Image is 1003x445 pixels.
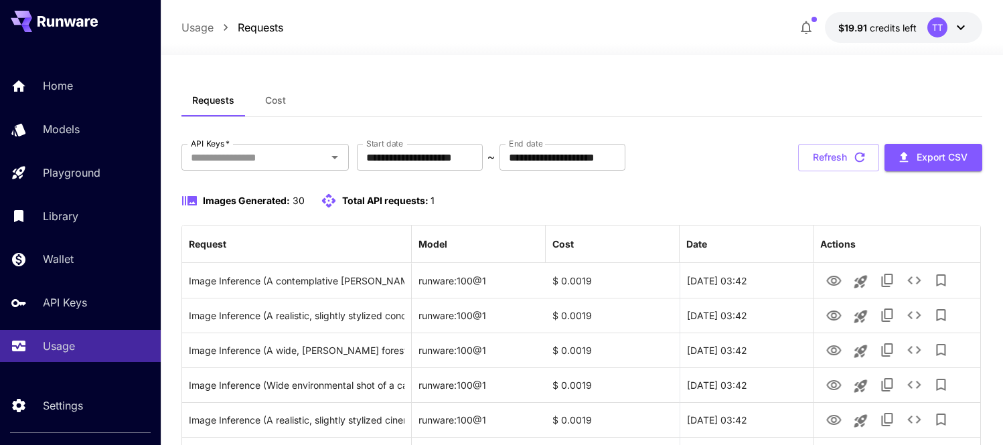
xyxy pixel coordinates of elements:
button: View Image [820,371,847,398]
div: $ 0.0019 [546,263,680,298]
span: credits left [870,22,917,33]
button: View Image [820,336,847,363]
button: View Image [820,266,847,294]
button: Copy TaskUUID [874,267,901,294]
span: Total API requests: [342,195,429,206]
button: Copy TaskUUID [874,371,901,398]
span: Requests [192,94,234,106]
div: runware:100@1 [412,333,546,367]
span: 1 [431,195,435,206]
button: Launch in playground [847,408,874,434]
p: Models [43,121,80,137]
div: 28 Aug, 2025 03:42 [680,298,814,333]
div: runware:100@1 [412,263,546,298]
nav: breadcrumb [181,19,283,35]
button: Add to library [927,406,954,433]
p: ~ [487,149,495,165]
p: Playground [43,165,100,181]
div: Cost [552,238,574,250]
button: View Image [820,406,847,433]
a: Usage [181,19,214,35]
button: See details [901,371,927,398]
div: Click to copy prompt [189,333,404,367]
p: Usage [43,338,75,354]
button: Launch in playground [847,373,874,399]
div: $19.9137 [838,21,917,35]
button: Refresh [798,144,879,171]
button: Launch in playground [847,268,874,295]
span: $19.91 [838,22,870,33]
p: API Keys [43,294,87,310]
button: Open [325,148,344,167]
button: Launch in playground [847,303,874,330]
div: runware:100@1 [412,367,546,402]
div: Request [189,238,226,250]
span: 30 [293,195,305,206]
p: Wallet [43,251,74,267]
div: 28 Aug, 2025 03:42 [680,333,814,367]
button: Add to library [927,267,954,294]
div: Actions [820,238,856,250]
div: $ 0.0019 [546,333,680,367]
label: End date [509,138,542,149]
p: Settings [43,397,83,414]
div: Date [686,238,707,250]
div: runware:100@1 [412,298,546,333]
div: Click to copy prompt [189,368,404,402]
div: $ 0.0019 [546,298,680,333]
div: Click to copy prompt [189,298,404,333]
div: $ 0.0019 [546,402,680,437]
button: See details [901,302,927,329]
button: View Image [820,301,847,329]
button: See details [901,337,927,363]
button: See details [901,406,927,433]
span: Images Generated: [203,195,290,206]
p: Library [43,208,78,224]
label: Start date [366,138,403,149]
button: See details [901,267,927,294]
span: Cost [265,94,286,106]
button: Add to library [927,302,954,329]
div: Click to copy prompt [189,403,404,437]
button: Add to library [927,337,954,363]
a: Requests [238,19,283,35]
div: $ 0.0019 [546,367,680,402]
div: Model [418,238,447,250]
button: Export CSV [884,144,982,171]
div: runware:100@1 [412,402,546,437]
button: Copy TaskUUID [874,302,901,329]
button: Copy TaskUUID [874,406,901,433]
div: 28 Aug, 2025 03:42 [680,402,814,437]
label: API Keys [191,138,230,149]
div: TT [927,17,947,37]
button: Copy TaskUUID [874,337,901,363]
div: 28 Aug, 2025 03:42 [680,367,814,402]
button: $19.9137TT [825,12,982,43]
button: Add to library [927,371,954,398]
div: 28 Aug, 2025 03:42 [680,263,814,298]
button: Launch in playground [847,338,874,365]
div: Click to copy prompt [189,264,404,298]
p: Home [43,78,73,94]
